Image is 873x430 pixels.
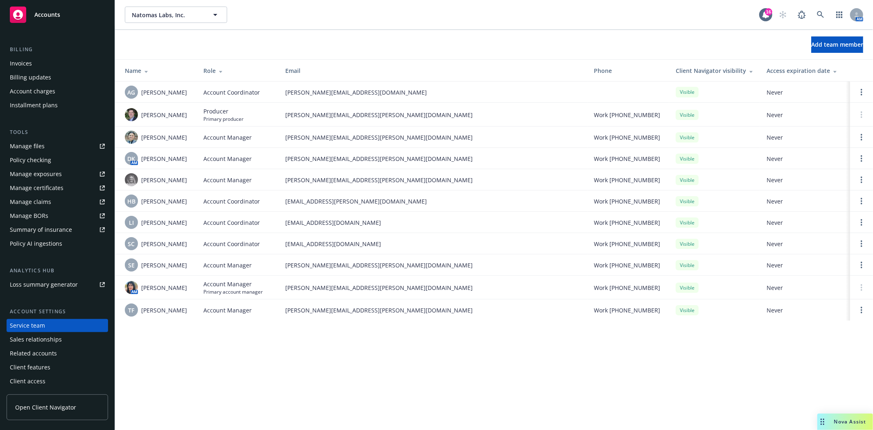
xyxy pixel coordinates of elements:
span: Account Coordinator [203,218,260,227]
div: Visible [676,217,699,228]
a: Open options [857,305,866,315]
span: [PERSON_NAME] [141,133,187,142]
span: Account Coordinator [203,197,260,206]
div: Name [125,66,190,75]
span: [PERSON_NAME][EMAIL_ADDRESS][PERSON_NAME][DOMAIN_NAME] [285,133,581,142]
span: SE [128,261,135,269]
span: Never [767,176,844,184]
span: Accounts [34,11,60,18]
span: AG [128,88,135,97]
span: [PERSON_NAME][EMAIL_ADDRESS][PERSON_NAME][DOMAIN_NAME] [285,111,581,119]
span: [PERSON_NAME][EMAIL_ADDRESS][PERSON_NAME][DOMAIN_NAME] [285,283,581,292]
span: Never [767,306,844,315]
button: Nova Assist [817,414,873,430]
a: Manage files [7,140,108,153]
div: Account settings [7,308,108,316]
span: Work [PHONE_NUMBER] [594,261,660,269]
div: Billing updates [10,71,51,84]
a: Related accounts [7,347,108,360]
span: Natomas Labs, Inc. [132,11,203,19]
button: Natomas Labs, Inc. [125,7,227,23]
a: Accounts [7,3,108,26]
div: Visible [676,305,699,315]
span: Work [PHONE_NUMBER] [594,306,660,315]
a: Manage claims [7,195,108,208]
div: Sales relationships [10,333,62,346]
span: Never [767,154,844,163]
span: [EMAIL_ADDRESS][PERSON_NAME][DOMAIN_NAME] [285,197,581,206]
span: Never [767,133,844,142]
div: Analytics hub [7,267,108,275]
span: Producer [203,107,244,115]
span: Add team member [811,41,863,48]
div: Manage claims [10,195,51,208]
span: Primary account manager [203,288,263,295]
span: Account Manager [203,306,252,315]
div: Visible [676,132,699,143]
span: [PERSON_NAME][EMAIL_ADDRESS][PERSON_NAME][DOMAIN_NAME] [285,154,581,163]
a: Client features [7,361,108,374]
img: photo [125,108,138,121]
div: Visible [676,283,699,293]
a: Open options [857,175,866,185]
span: TF [129,306,135,315]
a: Search [812,7,829,23]
span: [PERSON_NAME] [141,197,187,206]
span: [PERSON_NAME] [141,306,187,315]
a: Installment plans [7,99,108,112]
span: [PERSON_NAME] [141,154,187,163]
button: Add team member [811,36,863,53]
div: Summary of insurance [10,223,72,236]
div: 16 [765,8,772,16]
a: Manage exposures [7,167,108,181]
span: Never [767,88,844,97]
div: Related accounts [10,347,57,360]
span: Never [767,283,844,292]
span: [EMAIL_ADDRESS][DOMAIN_NAME] [285,218,581,227]
div: Visible [676,87,699,97]
span: HB [127,197,135,206]
a: Manage certificates [7,181,108,195]
span: Never [767,197,844,206]
span: Account Coordinator [203,88,260,97]
a: Switch app [831,7,848,23]
a: Account charges [7,85,108,98]
div: Email [285,66,581,75]
span: Work [PHONE_NUMBER] [594,218,660,227]
span: [PERSON_NAME][EMAIL_ADDRESS][PERSON_NAME][DOMAIN_NAME] [285,306,581,315]
img: photo [125,131,138,144]
span: Work [PHONE_NUMBER] [594,133,660,142]
img: photo [125,173,138,186]
a: Policy AI ingestions [7,237,108,250]
div: Tools [7,128,108,136]
a: Policy checking [7,154,108,167]
a: Report a Bug [794,7,810,23]
a: Manage BORs [7,209,108,222]
a: Loss summary generator [7,278,108,291]
a: Open options [857,196,866,206]
div: Policy AI ingestions [10,237,62,250]
span: Account Coordinator [203,240,260,248]
div: Loss summary generator [10,278,78,291]
div: Role [203,66,272,75]
img: photo [125,281,138,294]
span: Account Manager [203,280,263,288]
span: Account Manager [203,261,252,269]
a: Billing updates [7,71,108,84]
a: Start snowing [775,7,791,23]
div: Account charges [10,85,55,98]
a: Open options [857,217,866,227]
div: Visible [676,196,699,206]
div: Drag to move [817,414,828,430]
span: [PERSON_NAME] [141,88,187,97]
div: Billing [7,45,108,54]
span: [PERSON_NAME][EMAIL_ADDRESS][DOMAIN_NAME] [285,88,581,97]
a: Open options [857,87,866,97]
span: Never [767,111,844,119]
div: Visible [676,175,699,185]
div: Service team [10,319,45,332]
span: Primary producer [203,115,244,122]
span: Never [767,261,844,269]
div: Phone [594,66,663,75]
